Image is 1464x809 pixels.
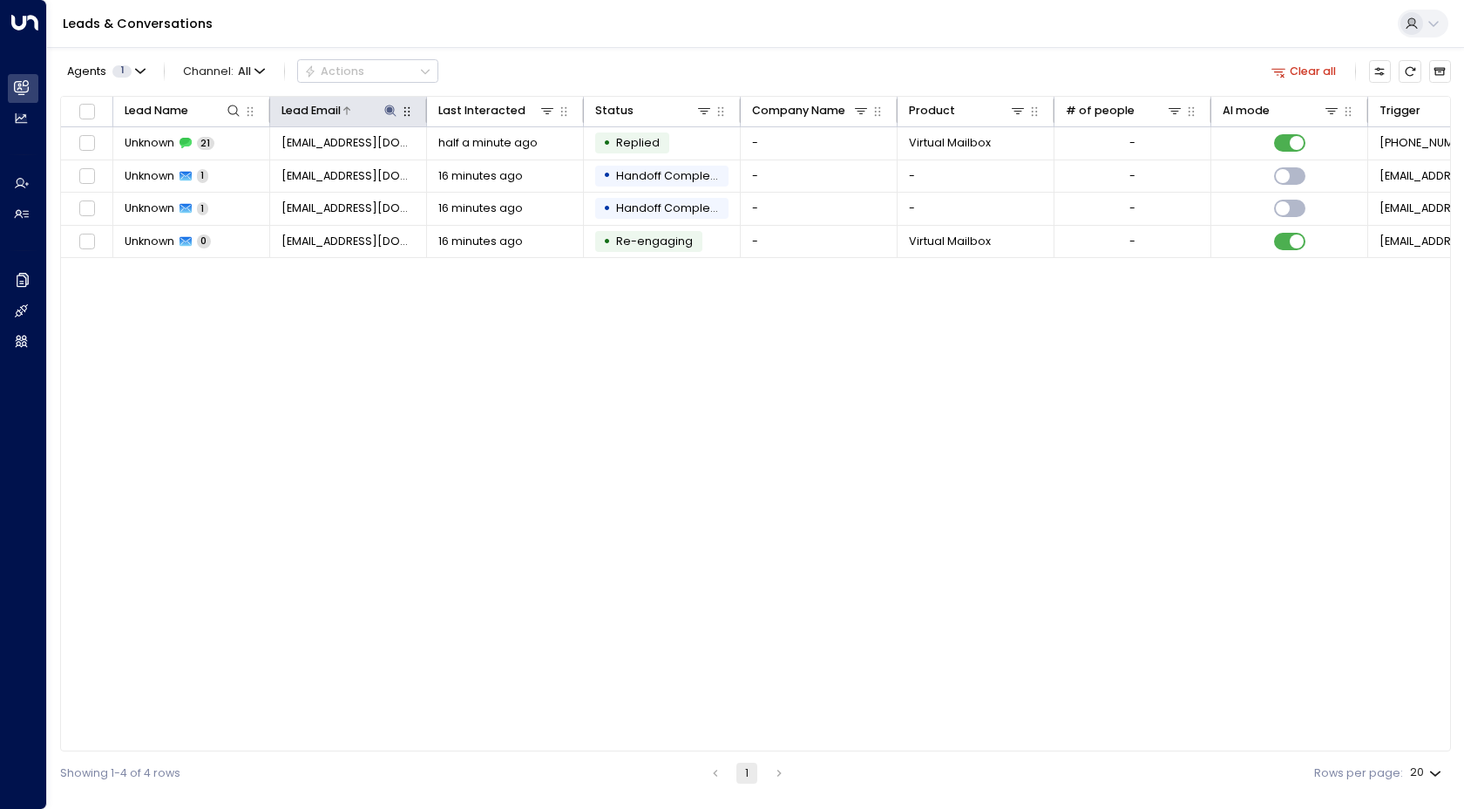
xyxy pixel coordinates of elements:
span: Unknown [125,135,174,151]
div: Trigger [1379,101,1420,120]
td: - [741,127,898,160]
span: 16 minutes ago [438,168,523,184]
span: 0 [197,235,211,248]
span: Trigger [616,234,693,248]
div: # of people [1066,101,1184,120]
div: 20 [1410,761,1445,785]
td: - [741,226,898,258]
div: Status [595,101,634,120]
button: Customize [1369,60,1391,82]
div: • [603,228,611,255]
nav: pagination navigation [704,763,791,784]
div: Company Name [752,101,871,120]
button: Archived Leads [1429,60,1451,82]
div: # of people [1066,101,1135,120]
span: 16 minutes ago [438,201,523,216]
span: Refresh [1399,60,1420,82]
span: Toggle select row [77,232,97,252]
div: Lead Name [125,101,243,120]
span: Toggle select row [77,199,97,219]
td: - [741,160,898,193]
div: - [1129,234,1135,249]
div: Lead Email [281,101,341,120]
span: marvelez75@gmail.com [281,234,416,249]
button: Actions [297,59,438,83]
span: Virtual Mailbox [909,135,991,151]
span: Toggle select row [77,133,97,153]
button: Clear all [1265,60,1343,82]
div: Actions [304,65,364,78]
span: 1 [197,169,208,182]
td: - [898,193,1054,225]
span: marvelez75@gmail.com [281,168,416,184]
div: AI mode [1223,101,1270,120]
span: Handoff Completed [616,168,729,183]
span: Unknown [125,201,174,216]
button: page 1 [736,763,757,784]
div: • [603,162,611,189]
div: Button group with a nested menu [297,59,438,83]
span: 16 minutes ago [438,234,523,249]
span: Handoff Completed [616,201,729,215]
div: Lead Email [281,101,400,120]
span: half a minute ago [438,135,538,151]
td: - [898,160,1054,193]
span: Toggle select all [77,101,97,121]
div: Showing 1-4 of 4 rows [60,765,180,782]
div: • [603,130,611,157]
div: • [603,195,611,222]
span: marvelez75@gmail.com [281,135,416,151]
a: Leads & Conversations [63,15,213,32]
span: 1 [112,65,132,78]
button: Agents1 [60,60,151,82]
div: Status [595,101,714,120]
span: All [238,65,251,78]
span: Toggle select row [77,167,97,187]
div: Company Name [752,101,845,120]
div: Product [909,101,955,120]
div: AI mode [1223,101,1341,120]
div: - [1129,168,1135,184]
span: marvelez75@gmail.com [281,201,416,216]
div: - [1129,201,1135,216]
div: Product [909,101,1027,120]
div: Last Interacted [438,101,525,120]
div: Last Interacted [438,101,557,120]
span: 21 [197,137,214,150]
button: Channel:All [177,60,271,82]
div: - [1129,135,1135,151]
td: - [741,193,898,225]
span: Unknown [125,168,174,184]
span: Channel: [177,60,271,82]
span: Virtual Mailbox [909,234,991,249]
div: Lead Name [125,101,188,120]
span: Replied [616,135,660,150]
label: Rows per page: [1314,765,1403,782]
span: Unknown [125,234,174,249]
span: Agents [67,66,106,78]
span: 1 [197,202,208,215]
